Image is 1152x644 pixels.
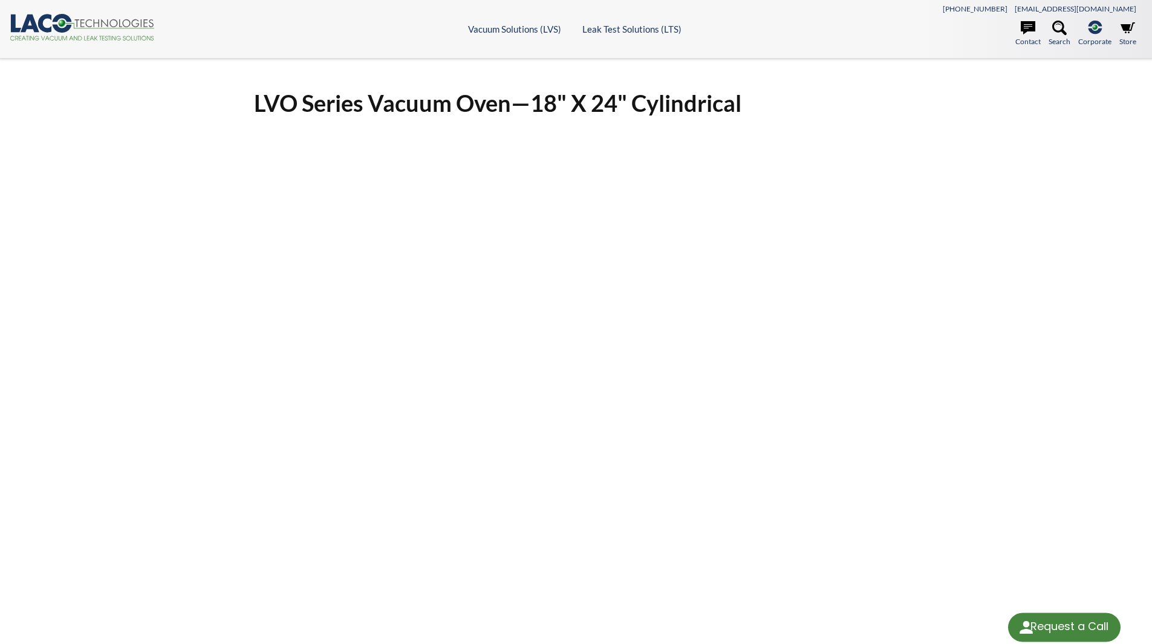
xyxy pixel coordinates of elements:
a: [PHONE_NUMBER] [943,4,1007,13]
a: Vacuum Solutions (LVS) [468,24,561,34]
a: Leak Test Solutions (LTS) [582,24,682,34]
a: Store [1119,21,1136,47]
div: Request a Call [1008,613,1121,642]
a: Search [1049,21,1070,47]
img: round button [1017,617,1036,637]
span: Corporate [1078,36,1111,47]
a: [EMAIL_ADDRESS][DOMAIN_NAME] [1015,4,1136,13]
a: Contact [1015,21,1041,47]
h1: LVO Series Vacuum Oven—18" X 24" Cylindrical [254,88,899,118]
div: Request a Call [1030,613,1108,640]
